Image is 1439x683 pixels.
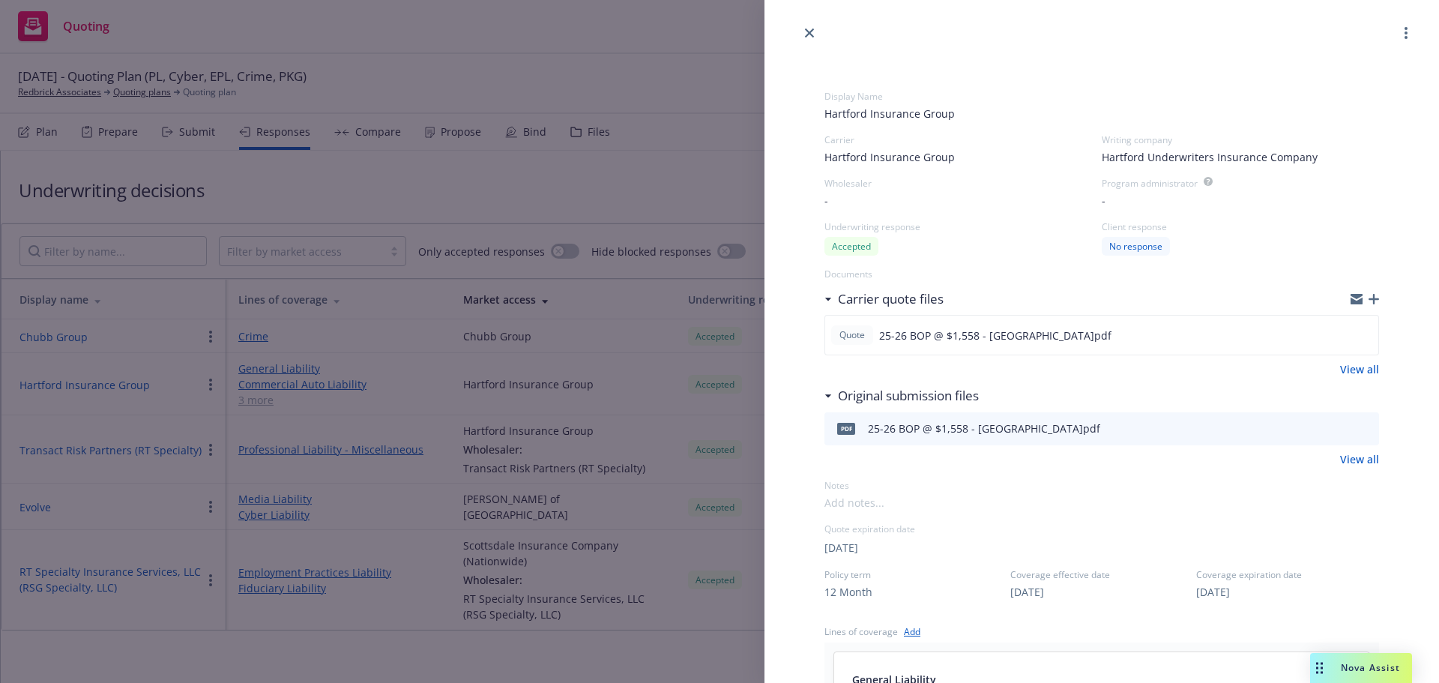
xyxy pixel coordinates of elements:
[824,220,1102,233] div: Underwriting response
[824,479,1379,492] div: Notes
[1102,177,1198,190] div: Program administrator
[824,133,1102,146] div: Carrier
[1196,568,1379,581] span: Coverage expiration date
[1310,653,1329,683] div: Drag to move
[1341,661,1400,674] span: Nova Assist
[824,523,1379,535] div: Quote expiration date
[1340,451,1379,467] a: View all
[838,386,979,406] h3: Original submission files
[824,268,1379,280] div: Documents
[1102,133,1379,146] div: Writing company
[800,24,818,42] a: close
[837,328,867,342] span: Quote
[824,193,828,208] span: -
[824,177,1102,190] div: Wholesaler
[1360,420,1373,438] button: preview file
[824,237,878,256] div: Accepted
[824,106,1379,121] span: Hartford Insurance Group
[1359,326,1372,344] button: preview file
[1102,220,1379,233] div: Client response
[1102,237,1170,256] div: No response
[1010,584,1044,600] button: [DATE]
[824,90,1379,103] div: Display Name
[1335,326,1347,344] button: download file
[824,584,872,600] button: 12 Month
[868,421,1100,436] div: 25-26 BOP @ $1,558 - [GEOGRAPHIC_DATA]pdf
[837,423,855,434] span: pdf
[824,568,1007,581] span: Policy term
[1310,653,1412,683] button: Nova Assist
[879,328,1111,343] span: 25-26 BOP @ $1,558 - [GEOGRAPHIC_DATA]pdf
[1102,149,1318,165] span: Hartford Underwriters Insurance Company
[1196,584,1230,600] button: [DATE]
[1010,568,1193,581] span: Coverage effective date
[904,624,920,640] a: Add
[1102,193,1105,208] span: -
[824,289,944,309] div: Carrier quote files
[1336,420,1348,438] button: download file
[1340,361,1379,377] a: View all
[824,149,955,165] span: Hartford Insurance Group
[824,386,979,406] div: Original submission files
[824,625,898,638] div: Lines of coverage
[824,540,858,556] button: [DATE]
[838,289,944,309] h3: Carrier quote files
